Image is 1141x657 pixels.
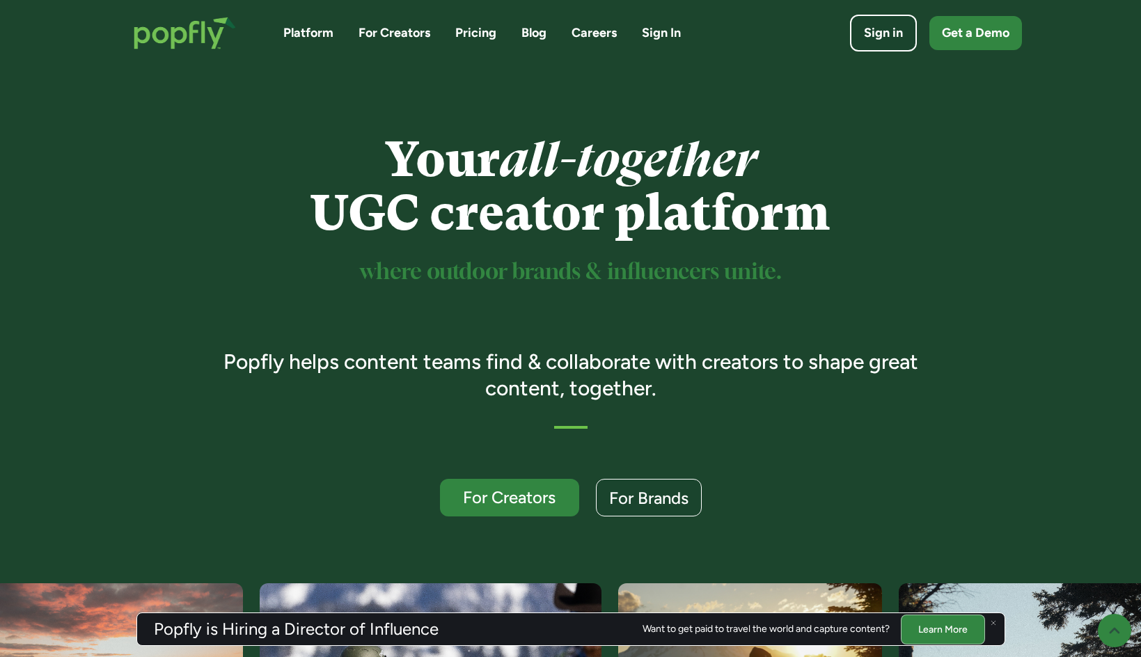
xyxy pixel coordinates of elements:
a: Blog [521,24,546,42]
em: all-together [500,132,757,188]
h1: Your UGC creator platform [203,133,938,240]
a: home [120,3,250,63]
a: For Creators [359,24,430,42]
div: For Brands [609,489,688,507]
h3: Popfly helps content teams find & collaborate with creators to shape great content, together. [203,349,938,401]
h3: Popfly is Hiring a Director of Influence [154,621,439,638]
a: Pricing [455,24,496,42]
div: Sign in [864,24,903,42]
a: Platform [283,24,333,42]
a: Get a Demo [929,16,1022,50]
a: Careers [572,24,617,42]
sup: where outdoor brands & influencers unite. [360,262,782,283]
a: Sign In [642,24,681,42]
div: Get a Demo [942,24,1009,42]
a: Sign in [850,15,917,52]
div: For Creators [453,489,567,506]
a: For Brands [596,479,702,516]
a: Learn More [901,614,985,644]
div: Want to get paid to travel the world and capture content? [643,624,890,635]
a: For Creators [440,479,579,516]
